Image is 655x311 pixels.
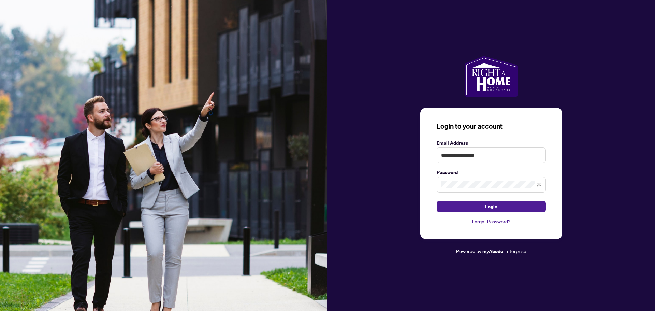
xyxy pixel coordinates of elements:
span: eye-invisible [537,182,541,187]
span: Login [485,201,497,212]
label: Password [437,169,546,176]
img: ma-logo [465,56,518,97]
span: Powered by [456,248,481,254]
span: Enterprise [504,248,526,254]
h3: Login to your account [437,122,546,131]
button: Login [437,201,546,212]
a: myAbode [482,248,503,255]
a: Forgot Password? [437,218,546,225]
label: Email Address [437,139,546,147]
